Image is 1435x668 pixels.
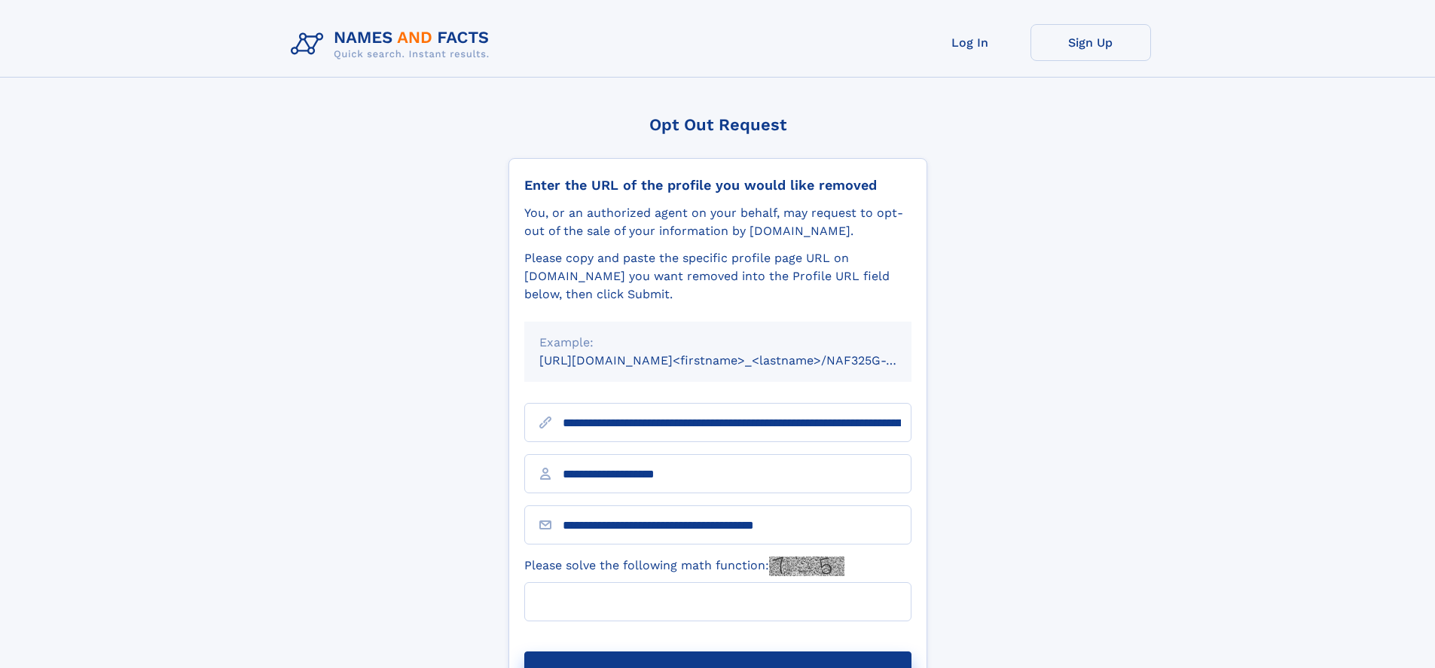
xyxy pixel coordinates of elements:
[539,353,940,368] small: [URL][DOMAIN_NAME]<firstname>_<lastname>/NAF325G-xxxxxxxx
[524,249,911,303] div: Please copy and paste the specific profile page URL on [DOMAIN_NAME] you want removed into the Pr...
[524,557,844,576] label: Please solve the following math function:
[524,177,911,194] div: Enter the URL of the profile you would like removed
[524,204,911,240] div: You, or an authorized agent on your behalf, may request to opt-out of the sale of your informatio...
[285,24,502,65] img: Logo Names and Facts
[539,334,896,352] div: Example:
[508,115,927,134] div: Opt Out Request
[1030,24,1151,61] a: Sign Up
[910,24,1030,61] a: Log In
